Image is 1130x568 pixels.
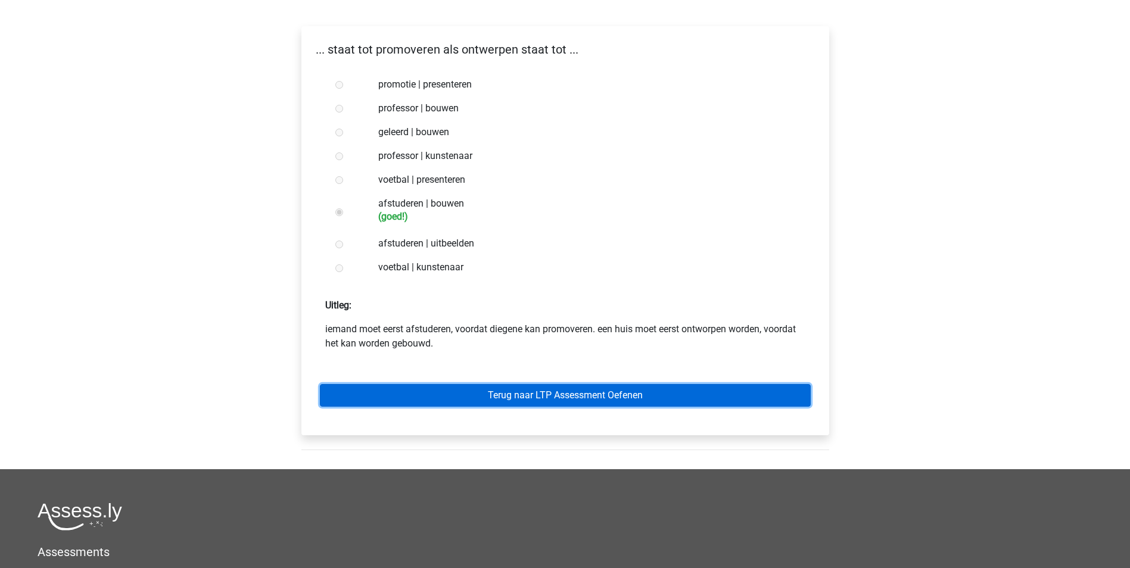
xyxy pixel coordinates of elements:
strong: Uitleg: [325,299,351,311]
label: afstuderen | bouwen [378,196,790,222]
p: iemand moet eerst afstuderen, voordat diegene kan promoveren. een huis moet eerst ontworpen worde... [325,322,805,351]
h5: Assessments [38,545,1092,559]
a: Terug naar LTP Assessment Oefenen [320,384,811,407]
label: promotie | presenteren [378,77,790,92]
label: professor | bouwen [378,101,790,116]
h6: (goed!) [378,211,790,222]
label: geleerd | bouwen [378,125,790,139]
label: professor | kunstenaar [378,149,790,163]
label: voetbal | kunstenaar [378,260,790,274]
label: afstuderen | uitbeelden [378,236,790,251]
label: voetbal | presenteren [378,173,790,187]
img: Assessly logo [38,503,122,530]
p: ... staat tot promoveren als ontwerpen staat tot ... [311,40,820,58]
